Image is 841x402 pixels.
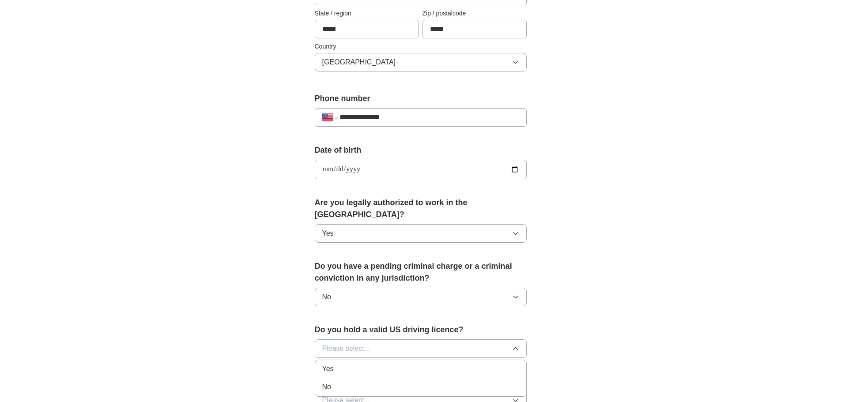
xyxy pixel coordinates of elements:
button: [GEOGRAPHIC_DATA] [315,53,527,71]
label: Date of birth [315,144,527,156]
span: Please select... [322,343,370,354]
label: Do you have a pending criminal charge or a criminal conviction in any jurisdiction? [315,260,527,284]
label: Zip / postalcode [422,9,527,18]
label: Phone number [315,93,527,105]
span: Yes [322,228,334,239]
button: Please select... [315,339,527,358]
span: [GEOGRAPHIC_DATA] [322,57,396,68]
button: No [315,288,527,306]
button: Yes [315,224,527,243]
label: Are you legally authorized to work in the [GEOGRAPHIC_DATA]? [315,197,527,221]
span: No [322,382,331,392]
span: Yes [322,364,334,374]
span: No [322,292,331,302]
label: Country [315,42,527,51]
label: Do you hold a valid US driving licence? [315,324,527,336]
label: State / region [315,9,419,18]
